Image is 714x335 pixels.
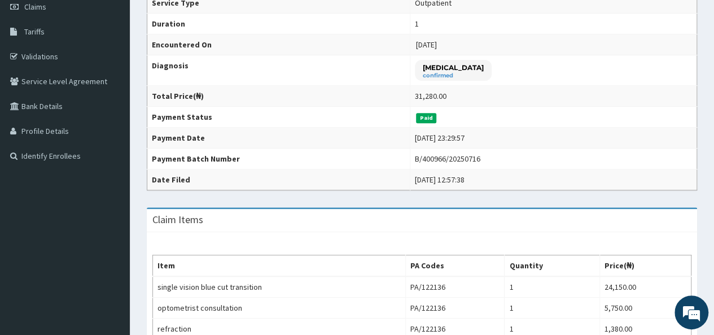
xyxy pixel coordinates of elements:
[21,56,46,85] img: d_794563401_company_1708531726252_794563401
[505,255,600,277] th: Quantity
[147,55,410,86] th: Diagnosis
[406,298,505,319] td: PA/122136
[415,132,465,143] div: [DATE] 23:29:57
[423,73,484,79] small: confirmed
[147,14,410,34] th: Duration
[423,63,484,72] p: [MEDICAL_DATA]
[415,18,419,29] div: 1
[152,215,203,225] h3: Claim Items
[147,34,410,55] th: Encountered On
[153,276,406,298] td: single vision blue cut transition
[415,153,480,164] div: B/400966/20250716
[147,128,410,149] th: Payment Date
[416,113,436,123] span: Paid
[147,149,410,169] th: Payment Batch Number
[600,255,691,277] th: Price(₦)
[153,298,406,319] td: optometrist consultation
[415,174,465,185] div: [DATE] 12:57:38
[147,169,410,190] th: Date Filed
[65,97,156,211] span: We're online!
[147,107,410,128] th: Payment Status
[59,63,190,78] div: Chat with us now
[415,90,446,102] div: 31,280.00
[600,276,691,298] td: 24,150.00
[406,276,505,298] td: PA/122136
[505,298,600,319] td: 1
[505,276,600,298] td: 1
[416,40,437,50] span: [DATE]
[147,86,410,107] th: Total Price(₦)
[406,255,505,277] th: PA Codes
[24,27,45,37] span: Tariffs
[24,2,46,12] span: Claims
[6,219,215,258] textarea: Type your message and hit 'Enter'
[185,6,212,33] div: Minimize live chat window
[600,298,691,319] td: 5,750.00
[153,255,406,277] th: Item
